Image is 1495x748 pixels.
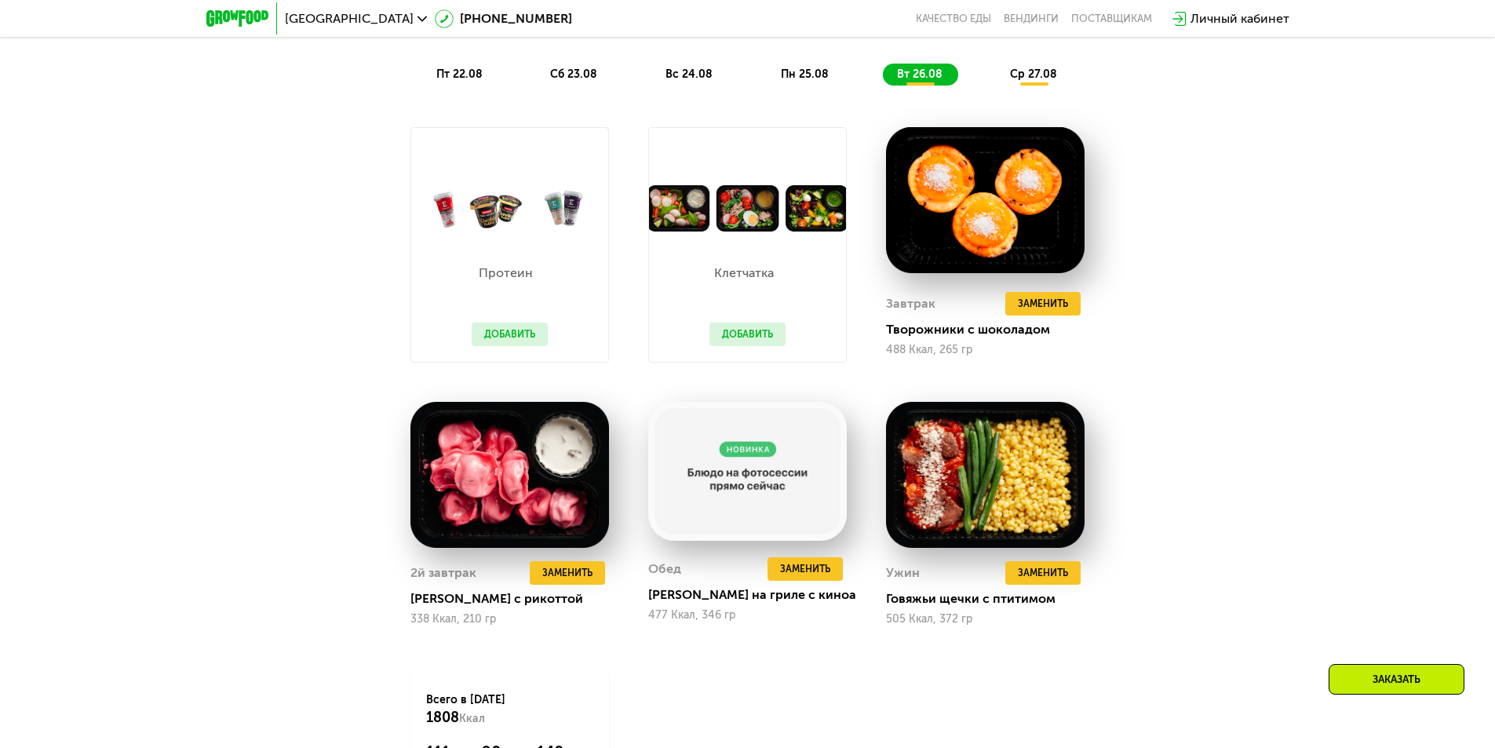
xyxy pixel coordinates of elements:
[472,267,540,279] p: Протеин
[459,712,485,725] span: Ккал
[1005,292,1081,316] button: Заменить
[410,613,609,626] div: 338 Ккал, 210 гр
[1018,296,1068,312] span: Заменить
[1005,561,1081,585] button: Заменить
[435,9,572,28] a: [PHONE_NUMBER]
[436,68,483,81] span: пт 22.08
[886,561,920,585] div: Ужин
[285,13,414,25] span: [GEOGRAPHIC_DATA]
[410,561,476,585] div: 2й завтрак
[530,561,605,585] button: Заменить
[648,609,847,622] div: 477 Ккал, 346 гр
[472,323,548,346] button: Добавить
[709,267,778,279] p: Клетчатка
[1191,9,1289,28] div: Личный кабинет
[665,68,713,81] span: вс 24.08
[897,68,943,81] span: вт 26.08
[709,323,786,346] button: Добавить
[648,587,859,603] div: [PERSON_NAME] на гриле с киноа
[1010,68,1057,81] span: ср 27.08
[410,591,622,607] div: [PERSON_NAME] с рикоттой
[781,68,829,81] span: пн 25.08
[886,292,935,316] div: Завтрак
[1329,664,1464,695] div: Заказать
[1071,13,1152,25] div: поставщикам
[542,565,593,581] span: Заменить
[780,561,830,577] span: Заменить
[886,613,1085,626] div: 505 Ккал, 372 гр
[1004,13,1059,25] a: Вендинги
[886,591,1097,607] div: Говяжьи щечки с птитимом
[550,68,597,81] span: сб 23.08
[886,322,1097,338] div: Творожники с шоколадом
[886,344,1085,356] div: 488 Ккал, 265 гр
[1018,565,1068,581] span: Заменить
[648,557,681,581] div: Обед
[426,692,593,727] div: Всего в [DATE]
[426,709,459,726] span: 1808
[916,13,991,25] a: Качество еды
[768,557,843,581] button: Заменить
